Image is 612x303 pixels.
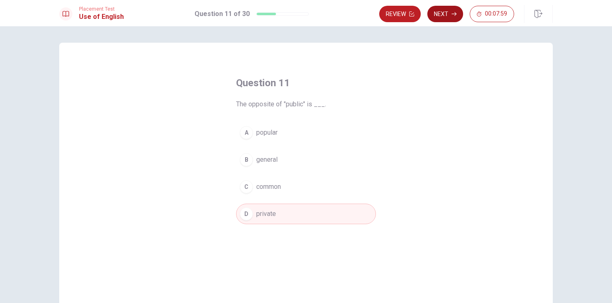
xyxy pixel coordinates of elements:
[240,153,253,166] div: B
[256,182,281,192] span: common
[236,177,376,197] button: Ccommon
[79,6,124,12] span: Placement Test
[236,76,376,90] h4: Question 11
[256,155,278,165] span: general
[236,99,376,109] span: The opposite of "public" is ___.
[256,209,276,219] span: private
[379,6,421,22] button: Review
[79,12,124,22] h1: Use of English
[236,149,376,170] button: Bgeneral
[470,6,514,22] button: 00:07:59
[236,204,376,224] button: Dprivate
[485,11,507,17] span: 00:07:59
[195,9,250,19] h1: Question 11 of 30
[240,126,253,139] div: A
[256,128,278,138] span: popular
[240,207,253,220] div: D
[427,6,463,22] button: Next
[236,122,376,143] button: Apopular
[240,180,253,193] div: C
